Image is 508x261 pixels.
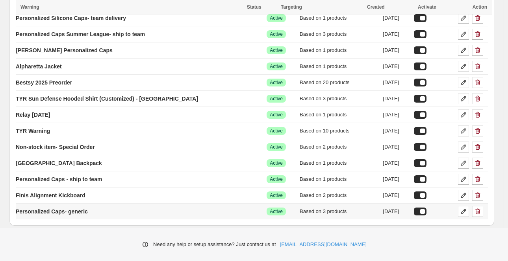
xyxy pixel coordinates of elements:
[270,192,283,199] span: Active
[300,143,378,151] div: Based on 2 products
[280,241,367,248] a: [EMAIL_ADDRESS][DOMAIN_NAME]
[247,4,261,10] span: Status
[383,79,409,86] div: [DATE]
[16,173,102,186] a: Personalized Caps - ship to team
[383,111,409,119] div: [DATE]
[300,30,378,38] div: Based on 3 products
[16,143,95,151] p: Non-stock item- Special Order
[270,160,283,166] span: Active
[300,127,378,135] div: Based on 10 products
[367,4,385,10] span: Created
[300,79,378,86] div: Based on 20 products
[16,108,50,121] a: Relay [DATE]
[270,128,283,134] span: Active
[300,62,378,70] div: Based on 1 products
[418,4,436,10] span: Activate
[383,208,409,215] div: [DATE]
[270,176,283,182] span: Active
[16,60,62,73] a: Alpharetta Jacket
[16,92,198,105] a: TYR Sun Defense Hooded Shirt (Customized) - [GEOGRAPHIC_DATA]
[16,125,50,137] a: TYR Warning
[383,30,409,38] div: [DATE]
[300,191,378,199] div: Based on 2 products
[383,14,409,22] div: [DATE]
[270,47,283,53] span: Active
[473,4,487,10] span: Action
[16,159,102,167] p: [GEOGRAPHIC_DATA] Backpack
[20,4,39,10] span: Warning
[16,76,72,89] a: Bestsy 2025 Preorder
[383,127,409,135] div: [DATE]
[16,175,102,183] p: Personalized Caps - ship to team
[383,175,409,183] div: [DATE]
[16,205,88,218] a: Personalized Caps- generic
[300,14,378,22] div: Based on 1 products
[383,46,409,54] div: [DATE]
[383,159,409,167] div: [DATE]
[383,62,409,70] div: [DATE]
[270,15,283,21] span: Active
[16,111,50,119] p: Relay [DATE]
[270,96,283,102] span: Active
[383,143,409,151] div: [DATE]
[270,31,283,37] span: Active
[16,46,113,54] p: [PERSON_NAME] Personalized Caps
[16,208,88,215] p: Personalized Caps- generic
[300,208,378,215] div: Based on 3 products
[16,191,85,199] p: Finis Alignment Kickboard
[300,46,378,54] div: Based on 1 products
[270,112,283,118] span: Active
[16,127,50,135] p: TYR Warning
[270,63,283,70] span: Active
[383,95,409,103] div: [DATE]
[16,79,72,86] p: Bestsy 2025 Preorder
[281,4,302,10] span: Targeting
[16,95,198,103] p: TYR Sun Defense Hooded Shirt (Customized) - [GEOGRAPHIC_DATA]
[383,191,409,199] div: [DATE]
[300,95,378,103] div: Based on 3 products
[270,79,283,86] span: Active
[16,30,145,38] p: Personalized Caps Summer League- ship to team
[16,28,145,40] a: Personalized Caps Summer League- ship to team
[16,141,95,153] a: Non-stock item- Special Order
[16,14,126,22] p: Personalized Silicone Caps- team delivery
[300,175,378,183] div: Based on 1 products
[16,44,113,57] a: [PERSON_NAME] Personalized Caps
[270,208,283,215] span: Active
[270,144,283,150] span: Active
[300,111,378,119] div: Based on 1 products
[16,189,85,202] a: Finis Alignment Kickboard
[16,157,102,169] a: [GEOGRAPHIC_DATA] Backpack
[16,12,126,24] a: Personalized Silicone Caps- team delivery
[300,159,378,167] div: Based on 1 products
[16,62,62,70] p: Alpharetta Jacket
